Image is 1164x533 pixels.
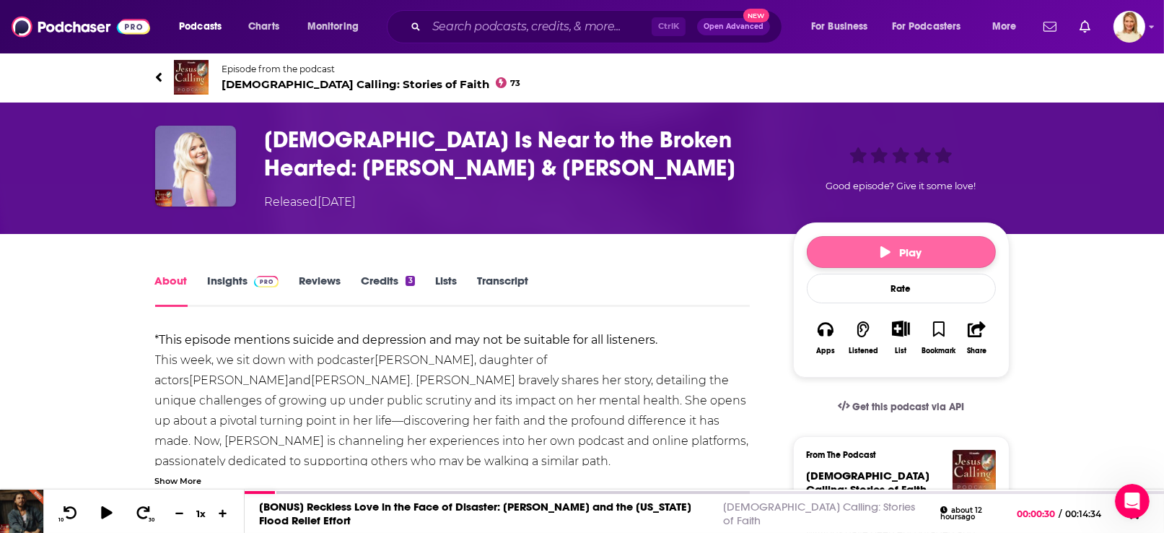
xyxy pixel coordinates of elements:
p: How can we help? [29,127,260,152]
a: InsightsPodchaser Pro [208,274,279,307]
button: Show More Button [886,321,916,337]
button: open menu [297,15,377,38]
h1: God Is Near to the Broken Hearted: Lola Sheen & Levi Lusko [265,126,770,182]
span: 00:00:30 [1018,508,1059,519]
div: Demographics and Reach [21,378,268,404]
span: New [743,9,769,22]
p: Hi leannebush 👋 [29,103,260,127]
img: Carmela avatar [27,214,45,231]
button: Help [193,400,289,458]
div: Recent messageMatt avatarCarmela avatarBarbara avatarPodchaser•[DATE] [14,170,274,240]
span: Search for help [30,324,117,339]
span: Get this podcast via API [852,401,964,413]
button: open menu [982,15,1035,38]
div: Send us a messageWe typically reply within 12 hours [14,248,274,303]
div: Matt avatarCarmela avatarBarbara avatarPodchaser•[DATE] [15,191,274,240]
button: open menu [169,15,240,38]
button: Play [807,236,996,268]
a: Reviews [299,274,341,307]
span: [DEMOGRAPHIC_DATA] Calling: Stories of Faith [222,77,521,91]
div: about 12 hours ago [940,506,1008,521]
span: More [992,17,1017,37]
button: 10 [56,505,83,523]
span: 73 [510,80,520,87]
img: Podchaser - Follow, Share and Rate Podcasts [12,13,150,40]
a: [BONUS] Reckless Love in the Face of Disaster: [PERSON_NAME] and the [US_STATE] Flood Relief Effort [259,500,691,527]
img: Podchaser Pro [254,276,279,287]
a: About [155,274,188,307]
img: Profile image for Barbara [172,23,201,52]
div: Demographics and Reach [30,383,242,399]
div: Released [DATE] [265,194,356,211]
img: Jesus Calling: Stories of Faith [953,450,996,493]
div: Bookmark [922,347,955,355]
span: Help [229,436,252,446]
span: Ctrl K [652,17,686,36]
a: Lists [435,274,457,307]
div: • [DATE] [115,203,156,218]
button: Messages [96,400,192,458]
span: / [1059,508,1062,519]
span: 00:14:34 [1062,508,1116,519]
div: Rate [807,274,996,303]
button: Apps [807,311,844,364]
span: Home [32,436,64,446]
a: Transcript [477,274,528,307]
img: Jesus Calling: Stories of Faith [174,60,209,95]
div: Recent message [30,182,259,197]
img: User Profile [1113,11,1145,43]
a: Get this podcast via API [826,389,976,425]
img: Matt avatar [34,202,51,220]
span: For Podcasters [892,17,961,37]
div: 3 [406,276,414,286]
div: Apps [816,347,835,355]
span: Open Advanced [704,23,763,30]
button: Search for help [21,316,268,345]
div: What is a Power Score? [21,351,268,378]
span: Monitoring [307,17,359,37]
span: Podcasts [179,17,222,37]
span: Messages [120,436,170,446]
button: Open AdvancedNew [697,18,770,35]
span: Good episode? Give it some love! [826,181,976,191]
strong: *This episode mentions suicide and depression and may not be suitable for all listeners. [155,333,658,347]
button: open menu [801,15,886,38]
img: Profile image for Carmela [199,23,228,52]
a: [PERSON_NAME] [375,353,475,367]
button: Bookmark [920,311,958,364]
button: Share [958,311,995,364]
div: Listened [849,347,878,355]
div: Search podcasts, credits, & more... [401,10,796,43]
h3: From The Podcast [807,450,984,460]
img: Barbara avatar [40,214,57,231]
span: Charts [248,17,279,37]
a: Credits3 [361,274,414,307]
div: List [896,346,907,355]
button: Show profile menu [1113,11,1145,43]
a: Show notifications dropdown [1074,14,1096,39]
div: Show More ButtonList [882,311,919,364]
a: Jesus Calling: Stories of FaithEpisode from the podcast[DEMOGRAPHIC_DATA] Calling: Stories of Fai... [155,60,1010,95]
img: Profile image for Matt [227,23,255,52]
div: Share [967,347,986,355]
a: [PERSON_NAME] [190,373,289,387]
div: We typically reply within 12 hours [30,275,241,290]
span: [DEMOGRAPHIC_DATA] Calling: Stories of Faith [807,469,930,496]
div: What is a Power Score? [30,357,242,372]
button: 30 [131,505,158,523]
button: Listened [844,311,882,364]
iframe: Intercom live chat [1115,484,1150,519]
img: God Is Near to the Broken Hearted: Lola Sheen & Levi Lusko [155,126,236,207]
span: 10 [58,517,64,523]
span: For Business [811,17,868,37]
span: Episode from the podcast [222,64,521,74]
span: 30 [149,517,155,523]
div: Podchaser [61,203,113,218]
a: Show notifications dropdown [1038,14,1062,39]
span: Play [880,246,922,259]
button: open menu [883,15,982,38]
span: Logged in as leannebush [1113,11,1145,43]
